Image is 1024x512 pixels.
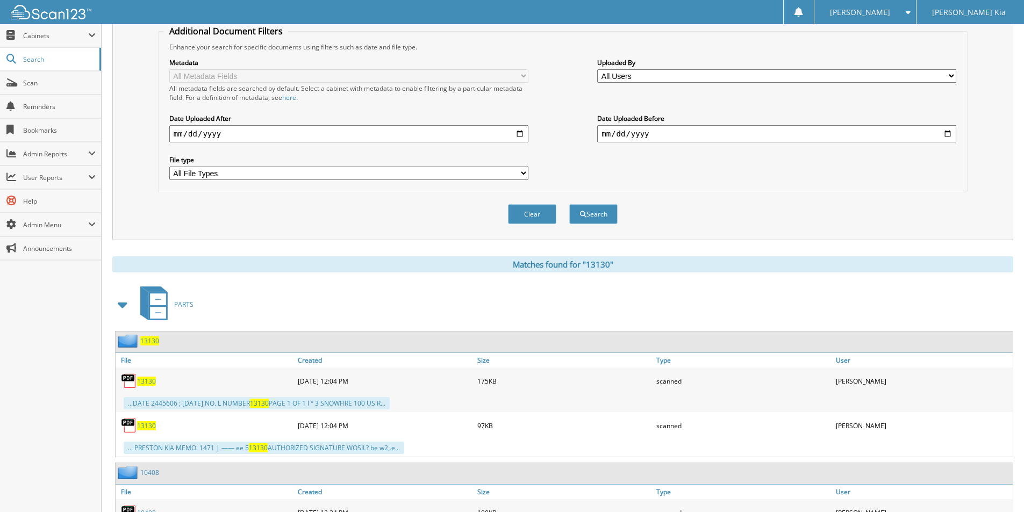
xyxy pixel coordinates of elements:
[169,84,528,102] div: All metadata fields are searched by default. Select a cabinet with metadata to enable filtering b...
[475,353,654,367] a: Size
[654,415,833,436] div: scanned
[475,415,654,436] div: 97KB
[169,125,528,142] input: start
[23,102,96,111] span: Reminders
[124,397,390,409] div: ...DATE 2445606 ; [DATE] NO. L NUMBER PAGE 1 OF 1 I ° 3 SNOWFIRE 100 US R...
[295,485,475,499] a: Created
[140,336,159,345] a: 13130
[833,370,1013,392] div: [PERSON_NAME]
[23,149,88,158] span: Admin Reports
[295,415,475,436] div: [DATE] 12:04 PM
[134,283,194,326] a: PARTS
[833,353,1013,367] a: User
[654,485,833,499] a: Type
[23,197,96,206] span: Help
[137,421,156,430] a: 13130
[169,114,528,123] label: Date Uploaded After
[11,5,91,19] img: scan123-logo-white.svg
[23,220,88,229] span: Admin Menu
[250,399,269,408] span: 13130
[23,31,88,40] span: Cabinets
[174,300,194,309] span: PARTS
[830,9,890,16] span: [PERSON_NAME]
[112,256,1013,272] div: Matches found for "13130"
[475,370,654,392] div: 175KB
[23,126,96,135] span: Bookmarks
[164,42,962,52] div: Enhance your search for specific documents using filters such as date and file type.
[833,415,1013,436] div: [PERSON_NAME]
[121,373,137,389] img: PDF.png
[932,9,1006,16] span: [PERSON_NAME] Kia
[137,377,156,386] a: 13130
[654,353,833,367] a: Type
[164,25,288,37] legend: Additional Document Filters
[295,353,475,367] a: Created
[169,58,528,67] label: Metadata
[295,370,475,392] div: [DATE] 12:04 PM
[475,485,654,499] a: Size
[23,173,88,182] span: User Reports
[833,485,1013,499] a: User
[23,55,94,64] span: Search
[249,443,268,452] span: 13130
[140,468,159,477] a: 10408
[508,204,556,224] button: Clear
[282,93,296,102] a: here
[118,466,140,479] img: folder2.png
[116,353,295,367] a: File
[121,417,137,434] img: PDF.png
[654,370,833,392] div: scanned
[970,460,1024,512] iframe: Chat Widget
[23,244,96,253] span: Announcements
[116,485,295,499] a: File
[118,334,140,348] img: folder2.png
[23,78,96,88] span: Scan
[597,58,956,67] label: Uploaded By
[124,442,404,454] div: ... PRESTON KIA MEMO. 1471 | —— ee 5 AUTHORIZED SIGNATURE WOSIL? be w2,.e...
[597,125,956,142] input: end
[597,114,956,123] label: Date Uploaded Before
[169,155,528,164] label: File type
[569,204,618,224] button: Search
